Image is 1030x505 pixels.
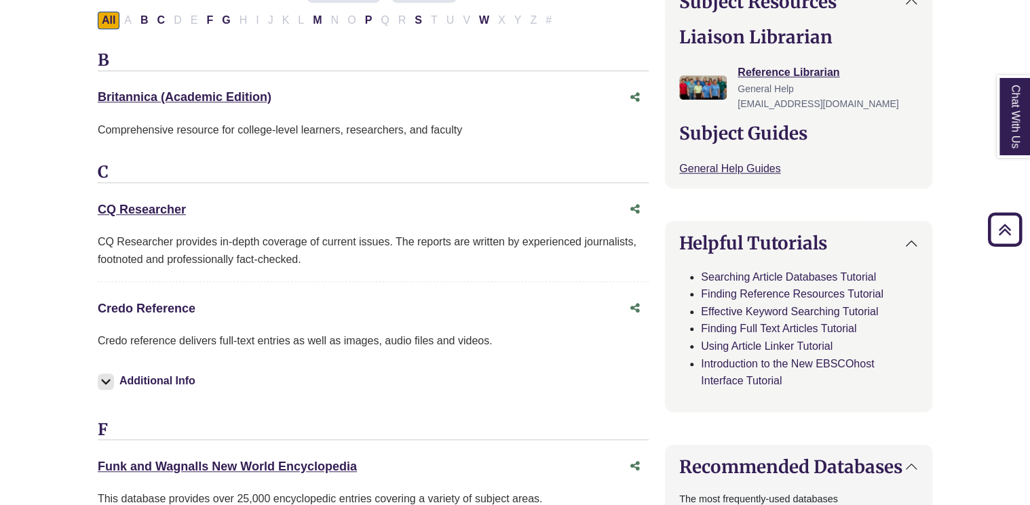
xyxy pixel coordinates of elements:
button: Share this database [622,453,649,479]
h2: Liaison Librarian [679,26,918,47]
a: CQ Researcher [98,203,186,216]
span: General Help [738,83,794,94]
a: Back to Top [983,220,1027,239]
span: [EMAIL_ADDRESS][DOMAIN_NAME] [738,98,898,109]
h3: B [98,51,649,71]
a: General Help Guides [679,163,780,174]
a: Britannica (Academic Edition) [98,90,271,104]
div: Alpha-list to filter by first letter of database name [98,14,557,25]
p: Credo reference delivers full-text entries as well as images, audio files and videos. [98,332,649,350]
h3: C [98,163,649,183]
button: Recommended Databases [666,445,932,488]
a: Searching Article Databases Tutorial [701,271,876,283]
a: Credo Reference [98,302,195,315]
button: Filter Results W [475,12,493,29]
button: Filter Results P [361,12,377,29]
a: Reference Librarian [738,66,839,78]
a: Using Article Linker Tutorial [701,340,833,352]
button: Helpful Tutorials [666,222,932,264]
button: Filter Results G [218,12,234,29]
button: Share this database [622,197,649,222]
p: Comprehensive resource for college-level learners, researchers, and faculty [98,121,649,139]
img: Reference Librarian [679,75,727,100]
button: Additional Info [98,371,199,390]
h3: F [98,420,649,441]
a: Effective Keyword Searching Tutorial [701,306,878,317]
a: Finding Full Text Articles Tutorial [701,323,856,334]
button: Filter Results B [136,12,153,29]
button: All [98,12,119,29]
a: Funk and Wagnalls New World Encyclopedia [98,460,357,473]
button: Filter Results F [202,12,217,29]
div: CQ Researcher provides in-depth coverage of current issues. The reports are written by experience... [98,233,649,268]
button: Filter Results M [309,12,326,29]
a: Introduction to the New EBSCOhost Interface Tutorial [701,358,874,387]
button: Share this database [622,85,649,110]
button: Filter Results C [153,12,170,29]
h2: Subject Guides [679,123,918,144]
button: Share this database [622,296,649,321]
a: Finding Reference Resources Tutorial [701,288,883,300]
button: Filter Results S [411,12,426,29]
